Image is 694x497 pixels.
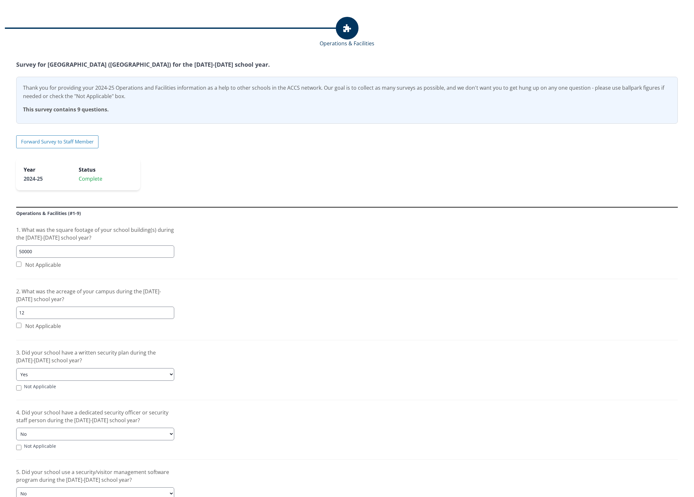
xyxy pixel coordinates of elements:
[25,322,61,330] label: Not Applicable
[16,210,81,216] strong: Operations & Facilities (#1-9)
[5,17,689,47] a: Operations & Facilities
[16,409,174,424] p: 4. Did your school have a dedicated security officer or security staff person during the [DATE]-[...
[23,106,671,113] p: This survey contains 9 questions.
[16,226,174,242] p: 1. What was the square footage of your school building(s) during the [DATE]-[DATE] school year?
[25,261,61,269] label: Not Applicable
[79,166,132,174] div: Status
[16,468,174,484] p: 5. Did your school use a security/visitor management software program during the [DATE]-[DATE] sc...
[24,443,56,449] label: Not Applicable
[24,175,77,183] div: 2024-25
[23,84,671,100] p: Thank you for providing your 2024-25 Operations and Facilities information as a help to other sch...
[24,166,77,174] div: Year
[16,288,174,303] p: 2. What was the acreage of your campus during the [DATE]-[DATE] school year?
[79,175,132,183] div: Complete
[16,56,678,69] h3: Survey for [GEOGRAPHIC_DATA] ([GEOGRAPHIC_DATA]) for the [DATE]-[DATE] school year.
[16,349,174,364] p: 3. Did your school have a written security plan during the [DATE]-[DATE] school year?
[24,383,56,390] label: Not Applicable
[16,135,98,148] button: Forward Survey to Staff Member
[320,40,374,47] span: Operations & Facilities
